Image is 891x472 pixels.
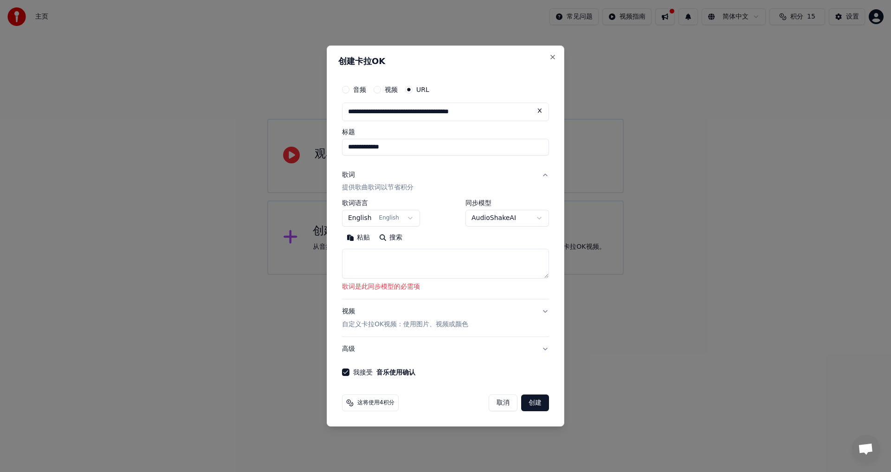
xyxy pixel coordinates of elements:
[353,86,366,93] label: 音频
[342,129,549,135] label: 标题
[489,394,517,411] button: 取消
[416,86,429,93] label: URL
[342,163,549,200] button: 歌词提供歌曲歌词以节省积分
[342,183,413,193] p: 提供歌曲歌词以节省积分
[353,369,415,375] label: 我接受
[357,399,394,407] span: 这将使用4积分
[342,320,468,329] p: 自定义卡拉OK视频：使用图片、视频或颜色
[342,300,549,337] button: 视频自定义卡拉OK视频：使用图片、视频或颜色
[376,369,415,375] button: 我接受
[338,57,553,65] h2: 创建卡拉OK
[521,394,549,411] button: 创建
[465,200,549,207] label: 同步模型
[342,283,549,292] p: 歌词是此同步模型的必需项
[342,200,420,207] label: 歌词语言
[342,231,374,246] button: 粘贴
[385,86,398,93] label: 视频
[342,170,355,180] div: 歌词
[342,307,468,330] div: 视频
[374,231,407,246] button: 搜索
[342,200,549,299] div: 歌词提供歌曲歌词以节省积分
[342,337,549,361] button: 高级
